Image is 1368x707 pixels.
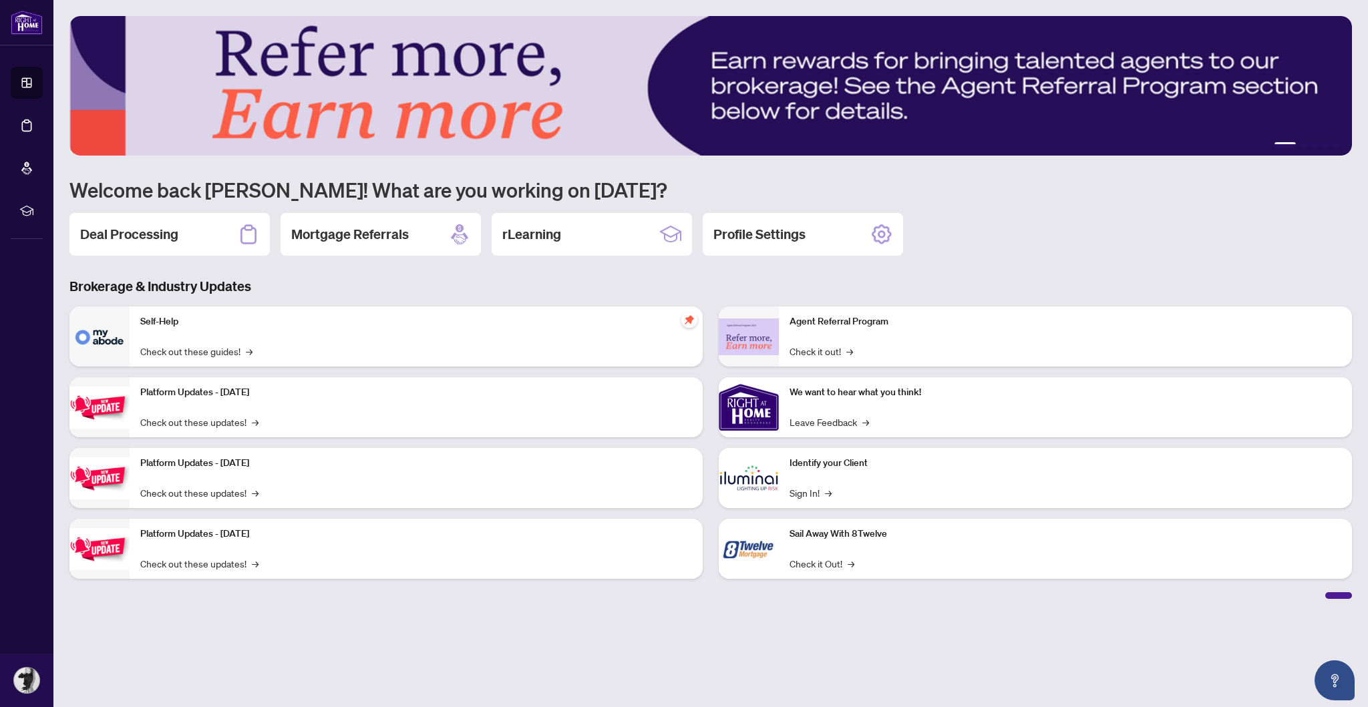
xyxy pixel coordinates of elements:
[719,318,779,355] img: Agent Referral Program
[825,485,832,500] span: →
[1301,142,1307,148] button: 2
[790,485,832,500] a: Sign In!→
[252,485,259,500] span: →
[790,527,1341,541] p: Sail Away With 8Twelve
[69,387,130,429] img: Platform Updates - July 21, 2025
[1315,660,1355,700] button: Open asap
[790,556,854,571] a: Check it Out!→
[681,312,697,328] span: pushpin
[846,344,853,359] span: →
[140,456,692,471] p: Platform Updates - [DATE]
[69,16,1352,156] img: Slide 0
[790,456,1341,471] p: Identify your Client
[252,415,259,429] span: →
[69,457,130,499] img: Platform Updates - July 8, 2025
[1333,142,1339,148] button: 5
[790,385,1341,400] p: We want to hear what you think!
[11,10,43,35] img: logo
[719,448,779,508] img: Identify your Client
[69,528,130,570] img: Platform Updates - June 23, 2025
[14,668,39,693] img: Profile Icon
[790,314,1341,329] p: Agent Referral Program
[140,527,692,541] p: Platform Updates - [DATE]
[790,344,853,359] a: Check it out!→
[69,277,1352,296] h3: Brokerage & Industry Updates
[1274,142,1296,148] button: 1
[719,377,779,437] img: We want to hear what you think!
[252,556,259,571] span: →
[719,519,779,579] img: Sail Away With 8Twelve
[862,415,869,429] span: →
[1312,142,1317,148] button: 3
[790,415,869,429] a: Leave Feedback→
[69,306,130,367] img: Self-Help
[140,344,252,359] a: Check out these guides!→
[140,556,259,571] a: Check out these updates!→
[848,556,854,571] span: →
[502,225,561,244] h2: rLearning
[140,385,692,400] p: Platform Updates - [DATE]
[291,225,409,244] h2: Mortgage Referrals
[140,485,259,500] a: Check out these updates!→
[246,344,252,359] span: →
[80,225,178,244] h2: Deal Processing
[140,415,259,429] a: Check out these updates!→
[713,225,806,244] h2: Profile Settings
[69,177,1352,202] h1: Welcome back [PERSON_NAME]! What are you working on [DATE]?
[140,314,692,329] p: Self-Help
[1323,142,1328,148] button: 4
